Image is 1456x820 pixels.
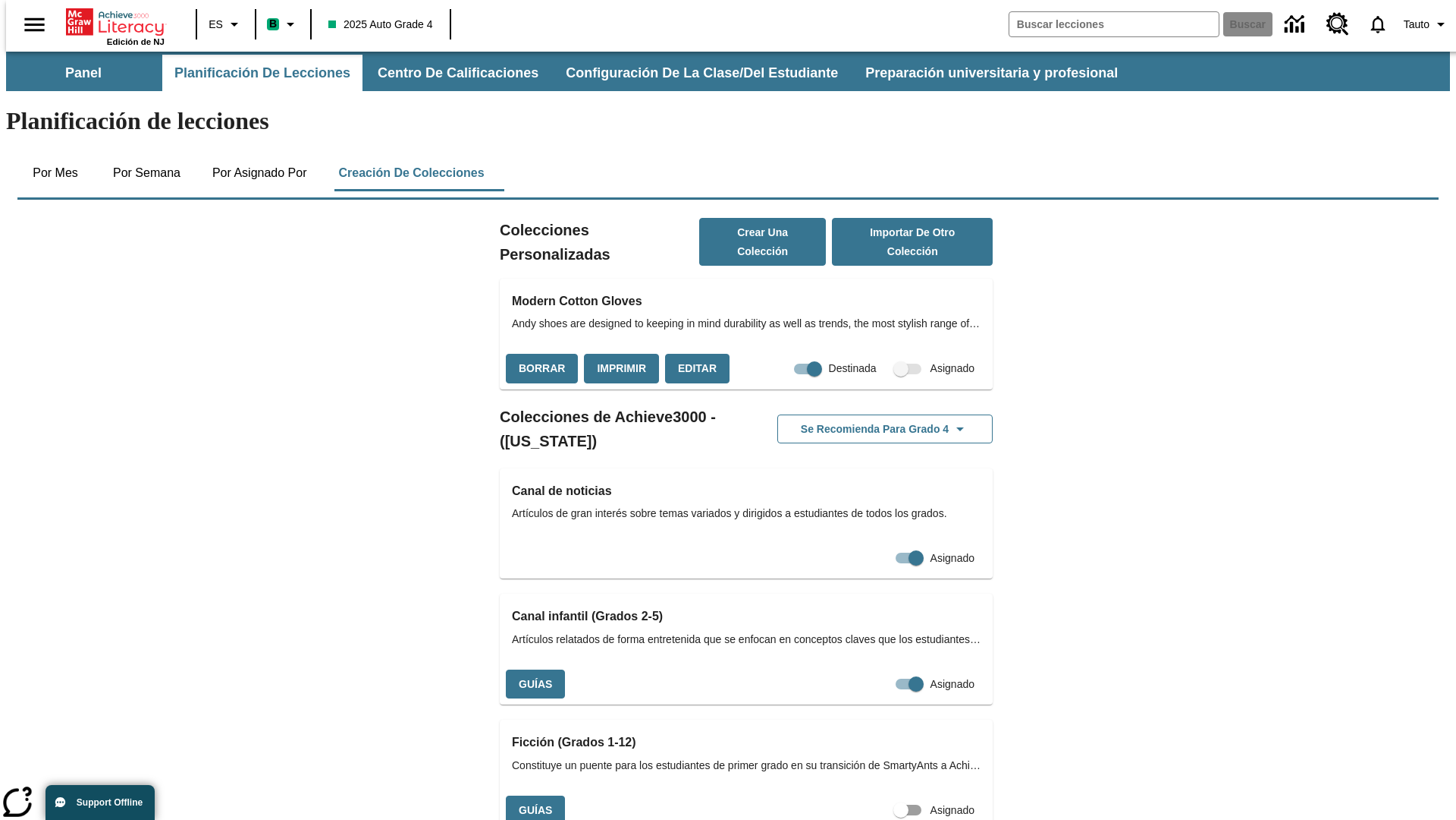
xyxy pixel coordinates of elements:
span: Artículos relatados de forma entretenida que se enfocan en conceptos claves que los estudiantes a... [512,632,981,648]
span: Asignado [930,803,974,818]
button: Borrar [506,354,578,383]
button: Perfil/Configuración [1398,11,1456,38]
span: Tauto [1404,17,1429,33]
span: Edición de NJ [107,37,165,46]
h2: Colecciones Personalizadas [500,218,699,266]
button: Panel [8,55,159,91]
a: Centro de información [1276,4,1317,46]
span: Andy shoes are designed to keeping in mind durability as well as trends, the most stylish range o... [512,316,981,332]
span: Constituye un puente para los estudiantes de primer grado en su transición de SmartyAnts a Achiev... [512,758,981,774]
div: Subbarra de navegación [6,52,1450,91]
button: Centro de calificaciones [366,55,551,91]
button: Configuración de la clase/del estudiante [554,55,850,91]
h2: Colecciones de Achieve3000 - ([US_STATE]) [500,405,746,453]
input: Buscar campo [1009,12,1219,36]
button: Imprimir, Se abrirá en una ventana nueva [584,354,659,383]
a: Centro de recursos, Se abrirá en una pestaña nueva. [1317,4,1358,45]
span: ES [209,17,223,33]
button: Crear una colección [699,218,827,266]
button: Por mes [17,155,93,191]
button: Planificación de lecciones [162,55,362,91]
span: Support Offline [77,797,143,808]
h3: Modern Cotton Gloves [512,291,981,312]
div: Subbarra de navegación [6,55,1131,91]
button: Lenguaje: ES, Selecciona un idioma [202,11,250,38]
h3: Canal infantil (Grados 2-5) [512,606,981,627]
button: Por semana [101,155,193,191]
div: Portada [66,5,165,46]
button: Boost El color de la clase es verde menta. Cambiar el color de la clase. [261,11,306,38]
button: Guías [506,670,565,699]
button: Editar [665,354,730,383]
span: Asignado [930,676,974,692]
h3: Ficción (Grados 1-12) [512,732,981,753]
button: Se recomienda para Grado 4 [777,415,993,444]
span: 2025 Auto Grade 4 [328,17,433,33]
h1: Planificación de lecciones [6,107,1450,135]
button: Preparación universitaria y profesional [853,55,1130,91]
button: Support Offline [45,785,155,820]
span: Destinada [829,361,877,377]
h3: Canal de noticias [512,481,981,502]
a: Notificaciones [1358,5,1398,44]
button: Abrir el menú lateral [12,2,57,47]
span: Asignado [930,361,974,377]
button: Creación de colecciones [326,155,496,191]
button: Importar de otro Colección [832,218,993,266]
button: Por asignado por [200,155,319,191]
span: Artículos de gran interés sobre temas variados y dirigidos a estudiantes de todos los grados. [512,506,981,522]
span: B [269,14,277,33]
a: Portada [66,7,165,37]
span: Asignado [930,550,974,566]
